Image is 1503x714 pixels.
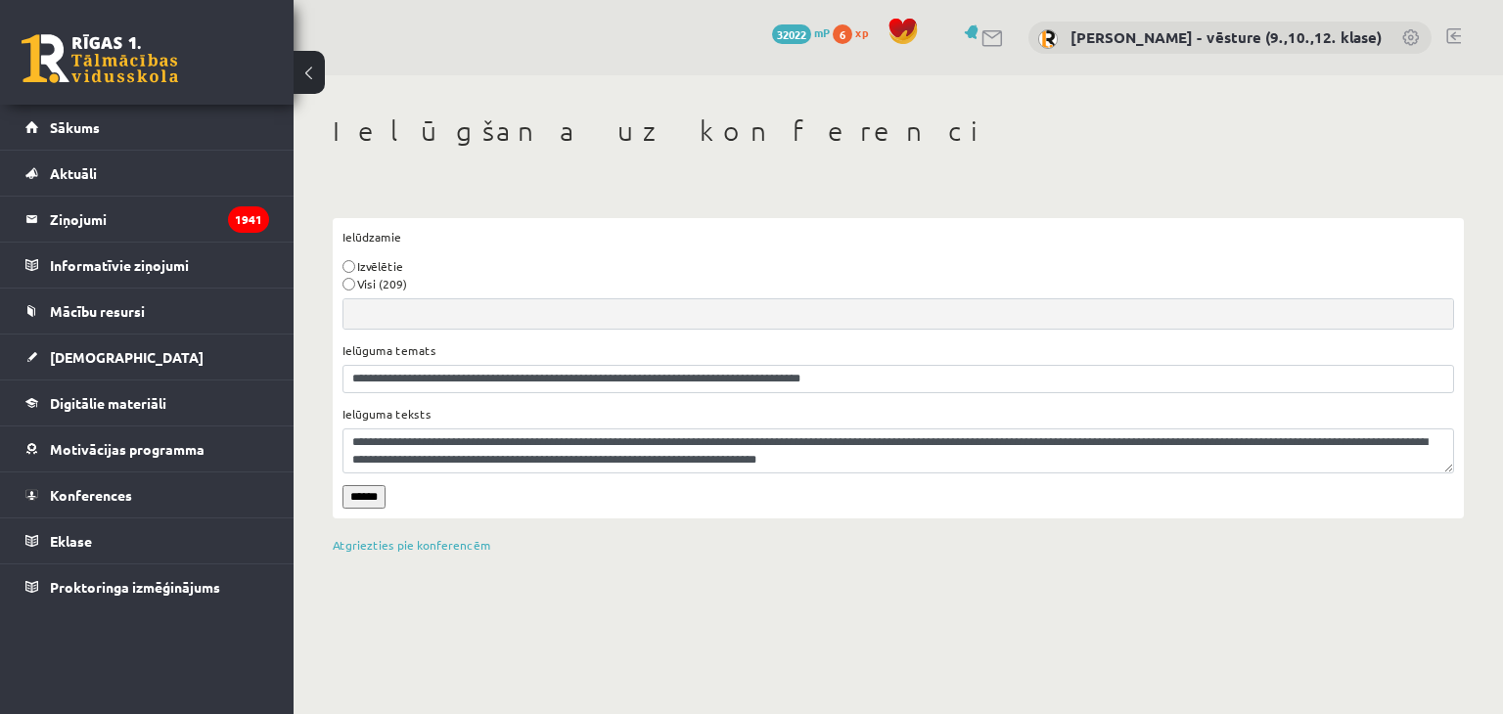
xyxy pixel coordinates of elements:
[342,405,432,423] label: Ielūguma teksts
[25,564,269,609] a: Proktoringa izmēģinājums
[25,197,269,242] a: Ziņojumi1941
[228,206,269,233] i: 1941
[772,24,811,44] span: 32022
[25,472,269,517] a: Konferences
[833,24,878,40] a: 6 xp
[25,518,269,563] a: Eklase
[50,394,166,412] span: Digitālie materiāli
[833,24,852,44] span: 6
[50,440,205,458] span: Motivācijas programma
[855,24,868,40] span: xp
[50,486,132,504] span: Konferences
[333,114,1464,148] h1: Ielūgšana uz konferenci
[342,228,401,245] label: Ielūdzamie
[25,380,269,425] a: Digitālie materiāli
[772,24,830,40] a: 32022 mP
[333,537,491,553] a: Atgriezties pie konferencēm
[50,302,145,320] span: Mācību resursi
[25,289,269,334] a: Mācību resursi
[50,532,92,550] span: Eklase
[50,118,100,136] span: Sākums
[25,426,269,471] a: Motivācijas programma
[25,335,269,379] a: [DEMOGRAPHIC_DATA]
[50,197,269,242] legend: Ziņojumi
[22,34,178,83] a: Rīgas 1. Tālmācības vidusskola
[50,578,220,596] span: Proktoringa izmēģinājums
[50,348,204,366] span: [DEMOGRAPHIC_DATA]
[1070,27,1382,47] a: [PERSON_NAME] - vēsture (9.,10.,12. klase)
[25,105,269,150] a: Sākums
[342,341,436,359] label: Ielūguma temats
[50,243,269,288] legend: Informatīvie ziņojumi
[1038,29,1058,49] img: Kristīna Kižlo - vēsture (9.,10.,12. klase)
[25,151,269,196] a: Aktuāli
[357,257,403,275] label: Izvēlētie
[357,275,407,292] label: Visi (209)
[814,24,830,40] span: mP
[25,243,269,288] a: Informatīvie ziņojumi
[50,164,97,182] span: Aktuāli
